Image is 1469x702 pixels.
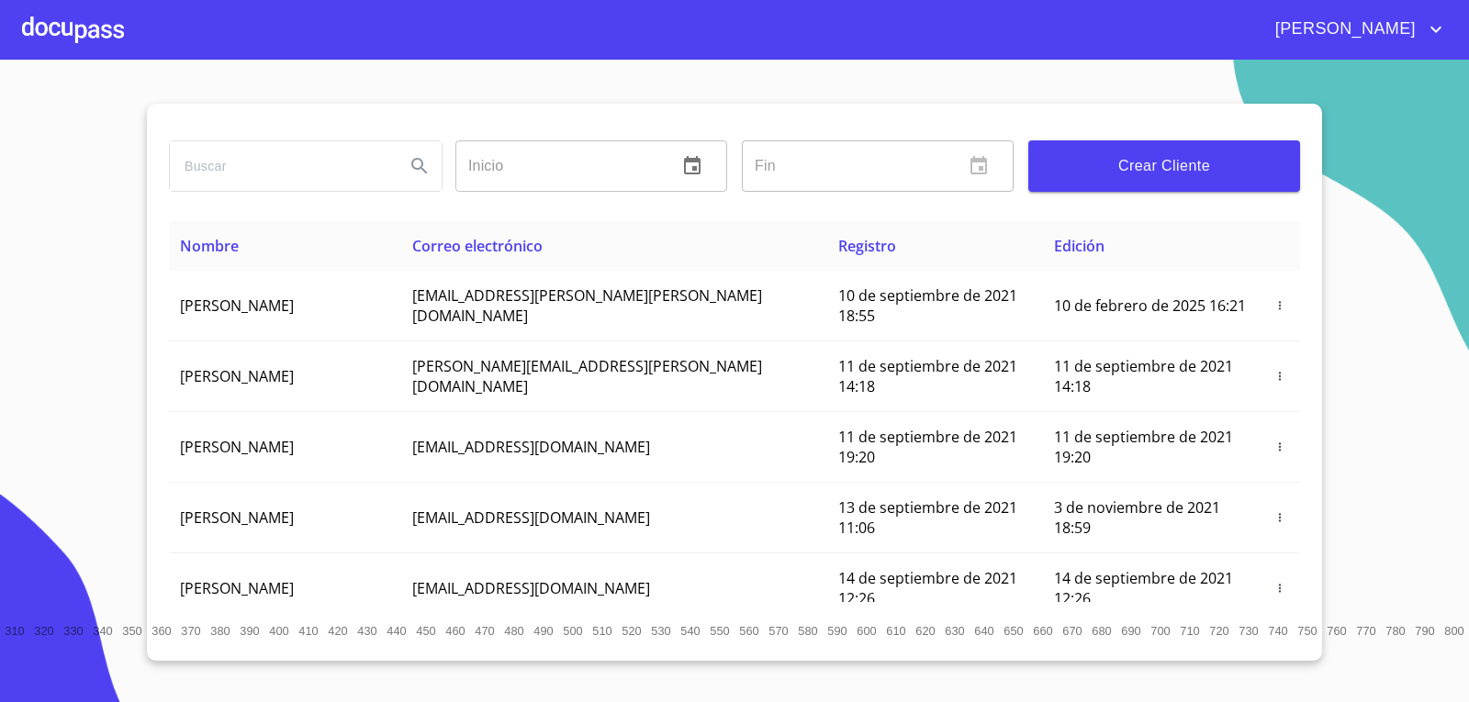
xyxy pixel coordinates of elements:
[1327,624,1346,638] span: 760
[180,366,294,386] span: [PERSON_NAME]
[382,617,411,646] button: 440
[441,617,470,646] button: 460
[1268,624,1287,638] span: 740
[1234,617,1263,646] button: 730
[504,624,523,638] span: 480
[181,624,200,638] span: 370
[970,617,999,646] button: 640
[88,617,118,646] button: 340
[412,236,543,256] span: Correo electrónico
[710,624,729,638] span: 550
[827,624,847,638] span: 590
[1209,624,1228,638] span: 720
[1054,427,1233,467] span: 11 de septiembre de 2021 19:20
[1175,617,1205,646] button: 710
[1180,624,1199,638] span: 710
[264,617,294,646] button: 400
[180,507,294,528] span: [PERSON_NAME]
[176,617,206,646] button: 370
[940,617,970,646] button: 630
[470,617,499,646] button: 470
[210,624,230,638] span: 380
[798,624,817,638] span: 580
[651,624,670,638] span: 530
[1297,624,1317,638] span: 750
[838,236,896,256] span: Registro
[1410,617,1440,646] button: 790
[533,624,553,638] span: 490
[235,617,264,646] button: 390
[838,427,1017,467] span: 11 de septiembre de 2021 19:20
[886,624,905,638] span: 610
[1146,617,1175,646] button: 700
[558,617,588,646] button: 500
[412,356,762,396] span: [PERSON_NAME][EMAIL_ADDRESS][PERSON_NAME][DOMAIN_NAME]
[838,568,1017,608] span: 14 de septiembre de 2021 12:26
[1004,624,1023,638] span: 650
[357,624,376,638] span: 430
[1054,356,1233,396] span: 11 de septiembre de 2021 14:18
[1262,15,1425,44] span: [PERSON_NAME]
[1058,617,1087,646] button: 670
[34,624,53,638] span: 320
[93,624,112,638] span: 340
[180,437,294,457] span: [PERSON_NAME]
[387,624,406,638] span: 440
[999,617,1028,646] button: 650
[416,624,435,638] span: 450
[29,617,59,646] button: 320
[180,295,294,316] span: [PERSON_NAME]
[764,617,793,646] button: 570
[1293,617,1322,646] button: 750
[412,507,650,528] span: [EMAIL_ADDRESS][DOMAIN_NAME]
[1205,617,1234,646] button: 720
[445,624,465,638] span: 460
[1028,617,1058,646] button: 660
[63,624,83,638] span: 330
[1062,624,1082,638] span: 670
[838,285,1017,326] span: 10 de septiembre de 2021 18:55
[1054,497,1220,538] span: 3 de noviembre de 2021 18:59
[1351,617,1381,646] button: 770
[617,617,646,646] button: 520
[622,624,641,638] span: 520
[122,624,141,638] span: 350
[170,141,390,191] input: search
[412,578,650,598] span: [EMAIL_ADDRESS][DOMAIN_NAME]
[793,617,823,646] button: 580
[1356,624,1375,638] span: 770
[398,144,442,188] button: Search
[1262,15,1447,44] button: account of current user
[118,617,147,646] button: 350
[646,617,676,646] button: 530
[680,624,700,638] span: 540
[1121,624,1140,638] span: 690
[1087,617,1116,646] button: 680
[1054,236,1105,256] span: Edición
[1033,624,1052,638] span: 660
[1116,617,1146,646] button: 690
[592,624,611,638] span: 510
[974,624,993,638] span: 640
[676,617,705,646] button: 540
[1054,568,1233,608] span: 14 de septiembre de 2021 12:26
[269,624,288,638] span: 400
[5,624,24,638] span: 310
[180,578,294,598] span: [PERSON_NAME]
[945,624,964,638] span: 630
[881,617,911,646] button: 610
[294,617,323,646] button: 410
[180,236,239,256] span: Nombre
[1440,617,1469,646] button: 800
[412,437,650,457] span: [EMAIL_ADDRESS][DOMAIN_NAME]
[298,624,318,638] span: 410
[563,624,582,638] span: 500
[1263,617,1293,646] button: 740
[739,624,758,638] span: 560
[499,617,529,646] button: 480
[1415,624,1434,638] span: 790
[1381,617,1410,646] button: 780
[411,617,441,646] button: 450
[1054,295,1246,316] span: 10 de febrero de 2025 16:21
[1322,617,1351,646] button: 760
